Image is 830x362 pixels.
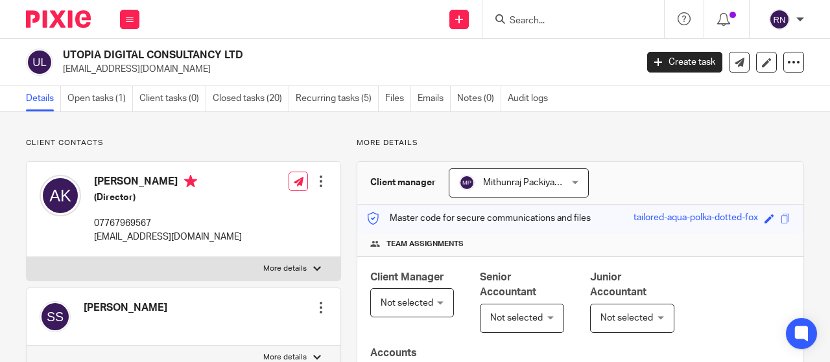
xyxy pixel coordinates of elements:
h3: Client manager [370,176,436,189]
p: Master code for secure communications and files [367,212,591,225]
a: Emails [418,86,451,111]
img: svg%3E [769,9,790,30]
a: Closed tasks (20) [213,86,289,111]
img: svg%3E [40,301,71,332]
img: svg%3E [459,175,475,190]
a: Client tasks (0) [139,86,206,111]
p: [EMAIL_ADDRESS][DOMAIN_NAME] [63,63,628,76]
p: More details [357,138,804,148]
p: More details [263,264,307,274]
i: Primary [184,175,197,188]
a: Create task [647,52,722,73]
div: tailored-aqua-polka-dotted-fox [634,211,758,226]
input: Search [508,16,625,27]
a: Audit logs [508,86,554,111]
span: Client Manager [370,272,444,282]
span: Junior Accountant [590,272,646,297]
h2: UTOPIA DIGITAL CONSULTANCY LTD [63,49,515,62]
a: Notes (0) [457,86,501,111]
p: Client contacts [26,138,341,148]
a: Open tasks (1) [67,86,133,111]
span: Not selected [381,299,433,308]
span: Not selected [490,313,543,322]
img: svg%3E [26,49,53,76]
span: Senior Accountant [480,272,536,297]
p: 07767969567 [94,217,242,230]
a: Recurring tasks (5) [296,86,379,111]
h4: [PERSON_NAME] [84,301,167,315]
h4: [PERSON_NAME] [94,175,242,191]
a: Details [26,86,61,111]
img: Pixie [26,10,91,28]
img: svg%3E [40,175,81,216]
span: Not selected [600,313,653,322]
a: Files [385,86,411,111]
p: [EMAIL_ADDRESS][DOMAIN_NAME] [94,231,242,243]
span: Team assignments [386,239,464,249]
span: Mithunraj Packiyanathan [483,178,582,187]
h5: (Director) [94,191,242,204]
